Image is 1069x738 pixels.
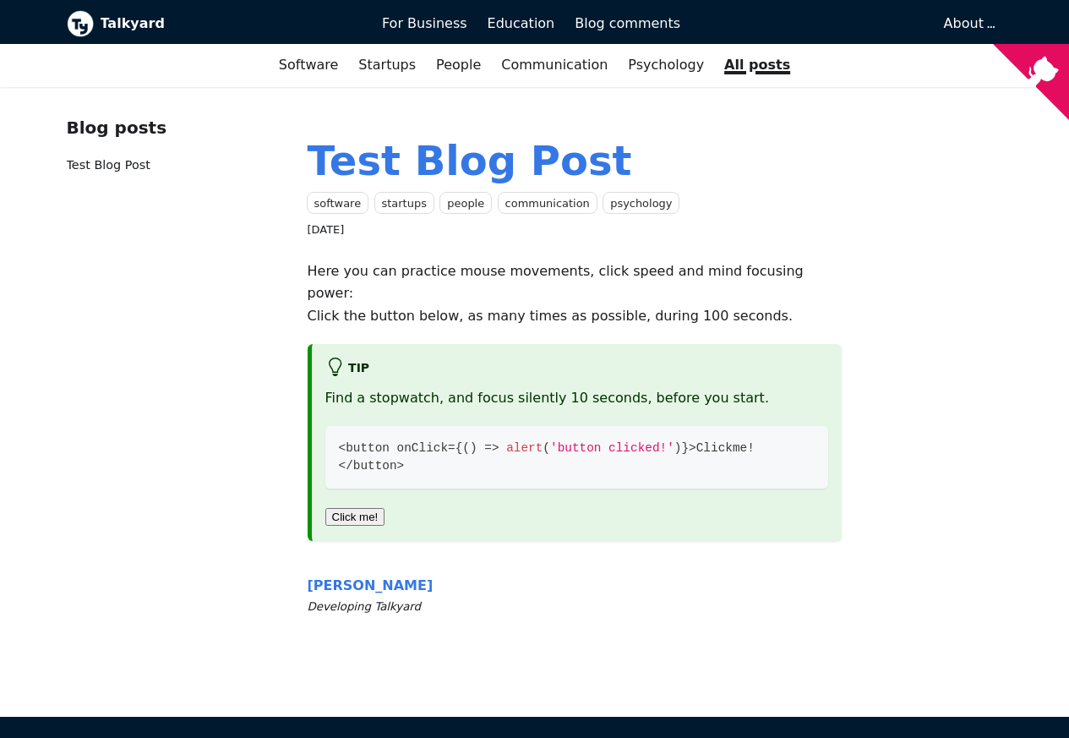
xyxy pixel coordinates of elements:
span: 'button clicked!' [550,441,674,455]
button: Click me! [325,508,385,526]
img: Talkyard logo [67,10,94,37]
a: psychology [603,192,679,215]
a: Software [269,51,349,79]
a: Psychology [618,51,714,79]
span: button [353,459,397,473]
span: < [339,459,346,473]
span: } [681,441,689,455]
a: Test Blog Post [67,158,150,172]
span: ( [462,441,470,455]
span: => [484,441,499,455]
a: communication [498,192,597,215]
span: alert [506,441,543,455]
a: All posts [714,51,800,79]
a: Startups [348,51,426,79]
h5: tip [325,358,829,380]
span: ( [543,441,550,455]
span: / [346,459,353,473]
span: = [448,441,455,455]
a: people [439,192,492,215]
nav: Blog recent posts navigation [67,114,281,189]
a: For Business [372,9,477,38]
a: People [426,51,491,79]
span: Education [488,15,555,31]
a: About [944,15,993,31]
small: Developing Talkyard [308,598,843,616]
span: ! [747,441,755,455]
a: Blog comments [564,9,690,38]
span: > [397,459,405,473]
a: Education [477,9,565,38]
div: Blog posts [67,114,281,142]
span: Click [696,441,733,455]
a: Talkyard logoTalkyard [67,10,358,37]
a: Test Blog Post [308,137,632,184]
span: < [339,441,346,455]
b: Talkyard [101,13,358,35]
a: Communication [491,51,618,79]
span: ) [470,441,477,455]
a: startups [374,192,434,215]
span: > [689,441,696,455]
span: button onClick [346,441,448,455]
span: [PERSON_NAME] [308,577,434,593]
span: For Business [382,15,467,31]
a: software [307,192,369,215]
span: Blog comments [575,15,680,31]
span: me [733,441,747,455]
span: { [455,441,463,455]
time: [DATE] [308,223,345,236]
p: Find a stopwatch, and focus silently 10 seconds, before you start. [325,387,829,409]
p: Here you can practice mouse movements, click speed and mind focusing power: Click the button belo... [308,260,843,327]
span: ) [674,441,682,455]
